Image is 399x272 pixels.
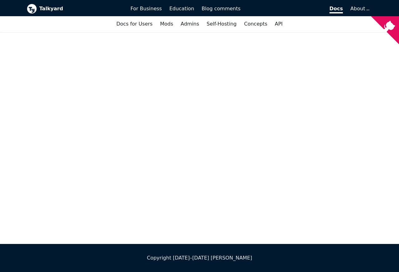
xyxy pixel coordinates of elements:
[240,19,271,29] a: Concepts
[113,19,156,29] a: Docs for Users
[169,6,194,12] span: Education
[203,19,240,29] a: Self-Hosting
[27,4,37,14] img: Talkyard logo
[27,254,372,262] div: Copyright [DATE]–[DATE] [PERSON_NAME]
[166,3,198,14] a: Education
[127,3,166,14] a: For Business
[350,6,368,12] a: About
[177,19,203,29] a: Admins
[271,19,286,29] a: API
[244,3,347,14] a: Docs
[131,6,162,12] span: For Business
[198,3,244,14] a: Blog comments
[156,19,177,29] a: Mods
[27,4,122,14] a: Talkyard logoTalkyard
[329,6,343,13] span: Docs
[202,6,241,12] span: Blog comments
[39,5,122,13] b: Talkyard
